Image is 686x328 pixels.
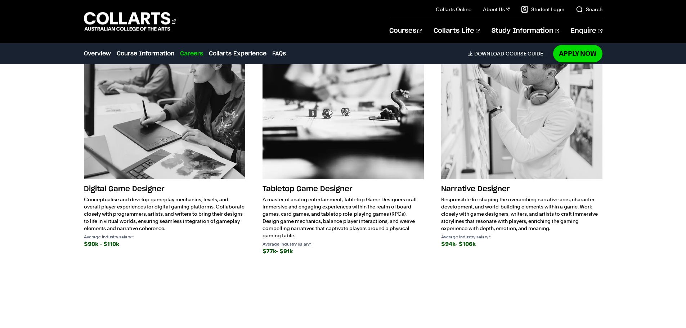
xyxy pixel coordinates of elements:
[474,50,504,57] span: Download
[441,196,602,232] p: Responsible for shaping the overarching narrative arcs, character development, and world-building...
[84,235,245,239] p: Average industry salary*:
[468,50,549,57] a: DownloadCourse Guide
[492,19,559,43] a: Study Information
[263,196,424,239] p: A master of analog entertainment, Tabletop Game Designers craft immersive and engaging experience...
[263,182,424,196] h3: Tabletop Game Designer
[117,49,174,58] a: Course Information
[521,6,564,13] a: Student Login
[553,45,602,62] a: Apply Now
[180,49,203,58] a: Careers
[576,6,602,13] a: Search
[84,11,176,32] div: Go to homepage
[571,19,602,43] a: Enquire
[263,242,424,246] p: Average industry salary*:
[389,19,422,43] a: Courses
[84,49,111,58] a: Overview
[441,235,602,239] p: Average industry salary*:
[441,239,602,249] div: $94k- $106k
[483,6,510,13] a: About Us
[84,182,245,196] h3: Digital Game Designer
[436,6,471,13] a: Collarts Online
[209,49,266,58] a: Collarts Experience
[263,246,424,256] div: $77k- $91k
[434,19,480,43] a: Collarts Life
[84,196,245,232] p: Conceptualise and develop gameplay mechanics, levels, and overall player experiences for digital ...
[84,239,245,249] div: $90k - $110k
[272,49,286,58] a: FAQs
[441,182,602,196] h3: Narrative Designer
